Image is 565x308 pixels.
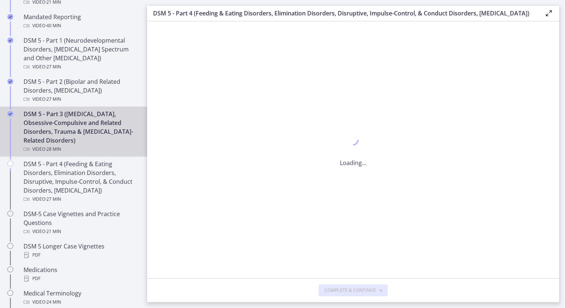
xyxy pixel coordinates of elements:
[24,95,138,104] div: Video
[319,284,388,296] button: Complete & continue
[24,265,138,283] div: Medications
[24,12,138,30] div: Mandated Reporting
[24,62,138,71] div: Video
[24,242,138,259] div: DSM 5 Longer Case Vignettes
[24,110,138,154] div: DSM 5 - Part 3 ([MEDICAL_DATA], Obsessive-Compulsive and Related Disorders, Trauma & [MEDICAL_DAT...
[324,287,376,293] span: Complete & continue
[24,77,138,104] div: DSM 5 - Part 2 (Bipolar and Related Disorders, [MEDICAL_DATA])
[24,209,138,236] div: DSM-5 Case Vignettes and Practice Questions
[45,95,61,104] span: · 27 min
[7,37,13,43] i: Completed
[340,158,366,167] p: Loading...
[24,251,138,259] div: PDF
[24,289,138,307] div: Medical Terminology
[24,21,138,30] div: Video
[24,145,138,154] div: Video
[24,160,138,204] div: DSM 5 - Part 4 (Feeding & Eating Disorders, Elimination Disorders, Disruptive, Impulse-Control, &...
[340,133,366,150] div: 1
[24,227,138,236] div: Video
[24,298,138,307] div: Video
[24,195,138,204] div: Video
[45,21,61,30] span: · 40 min
[153,9,533,18] h3: DSM 5 - Part 4 (Feeding & Eating Disorders, Elimination Disorders, Disruptive, Impulse-Control, &...
[45,195,61,204] span: · 27 min
[7,14,13,20] i: Completed
[7,111,13,117] i: Completed
[7,79,13,85] i: Completed
[24,36,138,71] div: DSM 5 - Part 1 (Neurodevelopmental Disorders, [MEDICAL_DATA] Spectrum and Other [MEDICAL_DATA])
[24,274,138,283] div: PDF
[45,145,61,154] span: · 28 min
[45,227,61,236] span: · 21 min
[45,62,61,71] span: · 27 min
[45,298,61,307] span: · 24 min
